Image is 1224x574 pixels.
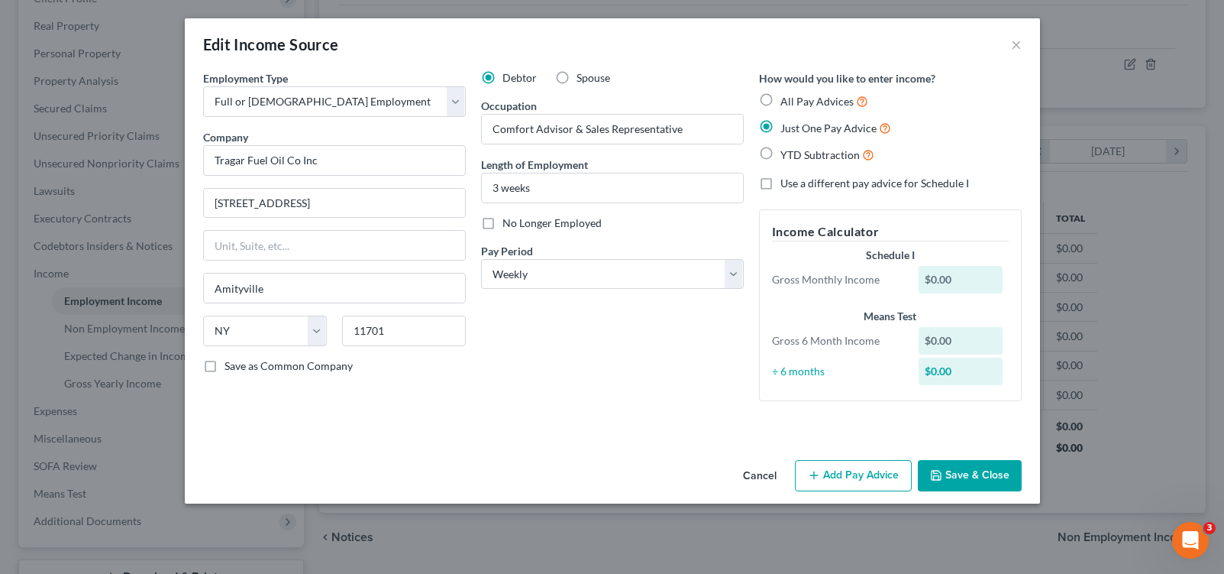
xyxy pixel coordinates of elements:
div: $0.00 [919,327,1003,355]
label: How would you like to enter income? [759,70,935,86]
div: Edit Income Source [203,34,339,55]
label: Occupation [481,98,537,114]
div: Schedule I [772,248,1009,263]
span: Just One Pay Advice [780,122,877,135]
span: 3 [1203,522,1216,534]
div: Gross 6 Month Income [764,333,912,349]
div: $0.00 [919,358,1003,385]
iframe: Intercom live chat [1172,522,1209,559]
label: Length of Employment [481,157,588,173]
span: Employment Type [203,72,288,85]
span: Spouse [576,71,610,84]
span: YTD Subtraction [780,148,860,161]
span: Company [203,131,248,144]
div: Gross Monthly Income [764,272,912,287]
div: Means Test [772,309,1009,324]
button: Save & Close [918,460,1022,492]
span: Debtor [502,71,537,84]
span: Use a different pay advice for Schedule I [780,177,969,190]
span: No Longer Employed [502,216,602,229]
input: Search company by name... [203,145,466,176]
h5: Income Calculator [772,222,1009,242]
input: -- [482,115,743,144]
div: ÷ 6 months [764,364,912,379]
input: Enter zip... [342,316,466,346]
button: × [1011,35,1022,54]
button: Add Pay Advice [795,460,912,492]
input: Enter city... [204,274,465,303]
input: ex: 2 years [482,173,743,203]
input: Enter address... [204,189,465,218]
button: Cancel [731,462,789,492]
span: Pay Period [481,245,533,258]
input: Unit, Suite, etc... [204,231,465,260]
span: Save as Common Company [224,359,353,372]
span: All Pay Advices [780,95,854,108]
div: $0.00 [919,266,1003,293]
